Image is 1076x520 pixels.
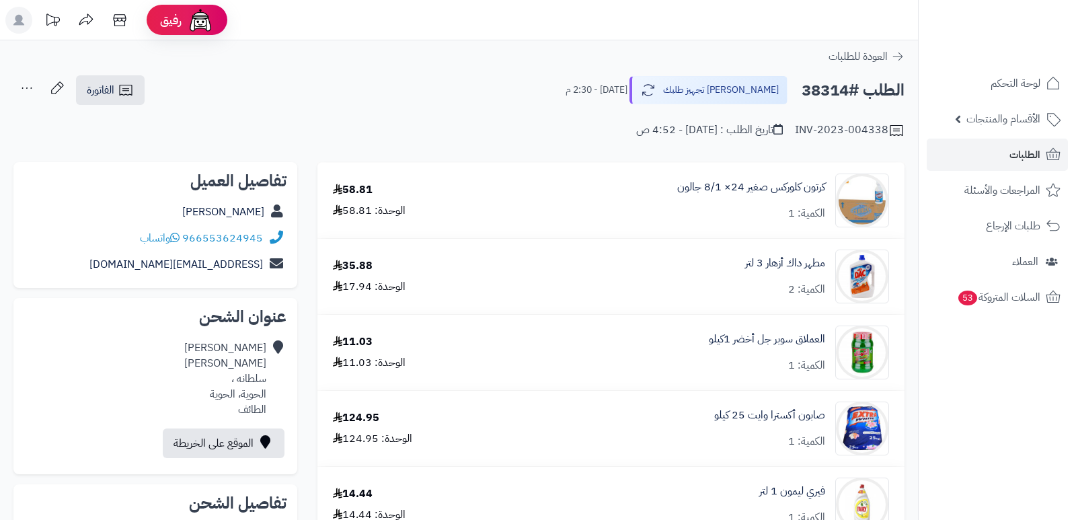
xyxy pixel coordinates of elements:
div: INV-2023-004338 [795,122,905,139]
a: صابون أكسترا وايت 25 كيلو [714,408,825,423]
div: [PERSON_NAME] [PERSON_NAME] سلطانه ، الحوية، الحوية الطائف [184,340,266,417]
span: طلبات الإرجاع [986,217,1040,235]
span: المراجعات والأسئلة [964,181,1040,200]
a: فيري ليمون 1 لتر [759,484,825,499]
h2: تفاصيل العميل [24,173,286,189]
img: 1665924250-6281031263792-800x800-90x90.jpg [836,250,888,303]
img: 2098be98f4fe665a7d27d2280514c502a2a-90x90.jpg [836,326,888,379]
div: الكمية: 1 [788,434,825,449]
div: الوحدة: 17.94 [333,279,406,295]
h2: عنوان الشحن [24,309,286,325]
a: مطهر داك أزهار 3 لتر [745,256,825,271]
span: رفيق [160,12,182,28]
a: [EMAIL_ADDRESS][DOMAIN_NAME] [89,256,263,272]
div: 35.88 [333,258,373,274]
a: الطلبات [927,139,1068,171]
button: [PERSON_NAME] تجهيز طلبك [629,76,787,104]
a: السلات المتروكة53 [927,281,1068,313]
div: الوحدة: 11.03 [333,355,406,371]
a: 966553624945 [182,230,263,246]
div: 11.03 [333,334,373,350]
h2: الطلب #38314 [802,77,905,104]
span: لوحة التحكم [991,74,1040,93]
div: الوحدة: 124.95 [333,431,412,447]
img: 1675757235-%D8%AA%D9%86%D8%B2%D9%8A%D9%84%20(2)-90x90.jpg [836,174,888,227]
span: الفاتورة [87,82,114,98]
a: الموقع على الخريطة [163,429,284,458]
div: الكمية: 1 [788,206,825,221]
a: تحديثات المنصة [36,7,69,37]
a: العملاق سوبر جل أخضر 1كيلو [709,332,825,347]
a: العملاء [927,246,1068,278]
span: 53 [958,291,977,305]
a: كرتون كلوركس صغير 24× 8/1 جالون [677,180,825,195]
div: الكمية: 2 [788,282,825,297]
a: [PERSON_NAME] [182,204,264,220]
small: [DATE] - 2:30 م [566,83,627,97]
span: السلات المتروكة [957,288,1040,307]
div: الوحدة: 58.81 [333,203,406,219]
div: 124.95 [333,410,379,426]
span: الطلبات [1009,145,1040,164]
a: العودة للطلبات [829,48,905,65]
span: الأقسام والمنتجات [966,110,1040,128]
div: 14.44 [333,486,373,502]
a: طلبات الإرجاع [927,210,1068,242]
img: 37916f706d25c452ed848ca939345c2ef28c-90x90.jpg [836,402,888,455]
a: الفاتورة [76,75,145,105]
img: ai-face.png [187,7,214,34]
h2: تفاصيل الشحن [24,495,286,511]
span: العودة للطلبات [829,48,888,65]
a: واتساب [140,230,180,246]
a: المراجعات والأسئلة [927,174,1068,207]
a: لوحة التحكم [927,67,1068,100]
div: تاريخ الطلب : [DATE] - 4:52 ص [636,122,783,138]
div: 58.81 [333,182,373,198]
span: العملاء [1012,252,1038,271]
div: الكمية: 1 [788,358,825,373]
